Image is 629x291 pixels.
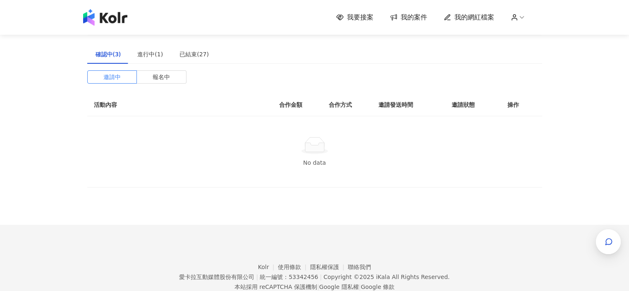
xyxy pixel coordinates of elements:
[445,94,500,116] th: 邀請狀態
[310,264,348,270] a: 隱私權保護
[87,94,253,116] th: 活動內容
[137,50,163,59] div: 進行中(1)
[322,94,372,116] th: 合作方式
[273,94,322,116] th: 合作金額
[501,94,542,116] th: 操作
[260,274,318,280] div: 統一編號：53342456
[179,274,254,280] div: 愛卡拉互動媒體股份有限公司
[336,13,373,22] a: 我要接案
[96,50,121,59] div: 確認中(3)
[444,13,494,22] a: 我的網紅檔案
[361,284,395,290] a: Google 條款
[320,274,322,280] span: |
[390,13,427,22] a: 我的案件
[347,13,373,22] span: 我要接案
[323,274,450,280] div: Copyright © 2025 All Rights Reserved.
[319,284,359,290] a: Google 隱私權
[376,274,390,280] a: iKala
[401,13,427,22] span: 我的案件
[97,158,532,167] div: No data
[258,264,278,270] a: Kolr
[372,94,445,116] th: 邀請發送時間
[359,284,361,290] span: |
[103,71,121,83] span: 邀請中
[317,284,319,290] span: |
[179,50,209,59] div: 已結束(27)
[278,264,310,270] a: 使用條款
[153,71,170,83] span: 報名中
[256,274,258,280] span: |
[348,264,371,270] a: 聯絡我們
[83,9,127,26] img: logo
[454,13,494,22] span: 我的網紅檔案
